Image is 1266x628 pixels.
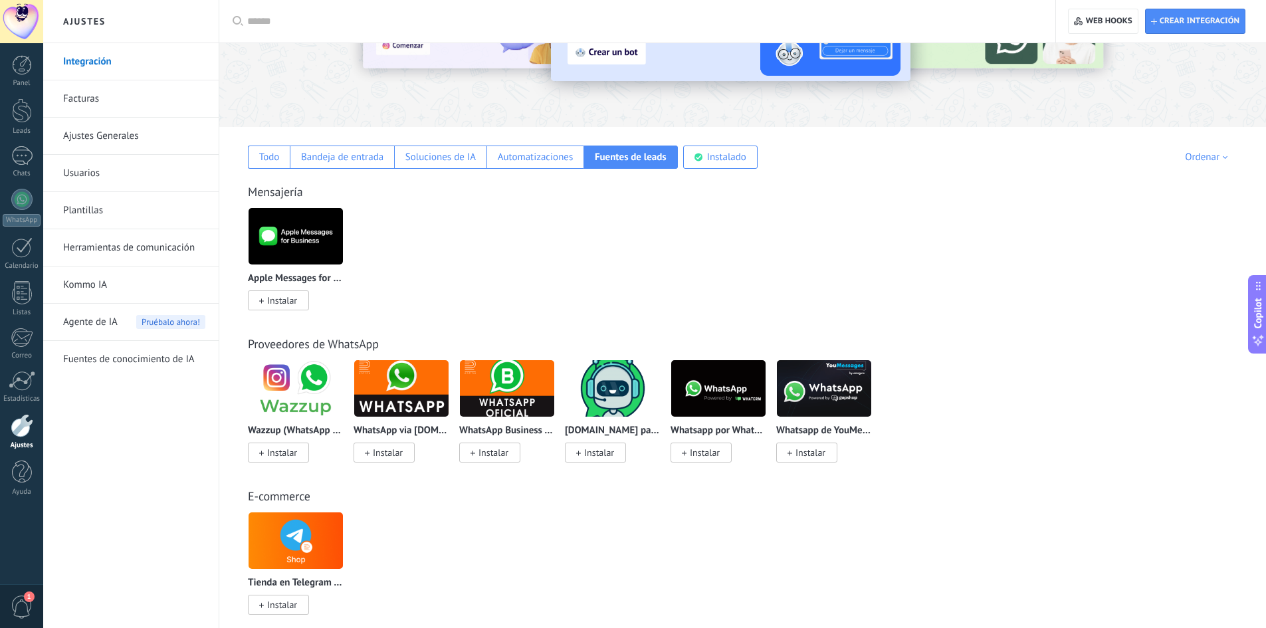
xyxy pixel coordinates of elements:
[671,425,766,437] p: Whatsapp por Whatcrm y Telphin
[267,294,297,306] span: Instalar
[3,127,41,136] div: Leads
[248,577,344,589] p: Tienda en Telegram via [DOMAIN_NAME]
[43,118,219,155] li: Ajustes Generales
[498,151,574,163] div: Automatizaciones
[267,447,297,459] span: Instalar
[459,425,555,437] p: WhatsApp Business API ([GEOGRAPHIC_DATA]) via [DOMAIN_NAME]
[3,308,41,317] div: Listas
[690,447,720,459] span: Instalar
[249,204,343,268] img: logo_main.png
[3,395,41,403] div: Estadísticas
[373,447,403,459] span: Instalar
[63,192,205,229] a: Plantillas
[43,80,219,118] li: Facturas
[405,151,476,163] div: Soluciones de IA
[3,169,41,178] div: Chats
[43,155,219,192] li: Usuarios
[776,360,882,478] div: Whatsapp de YouMessages
[584,447,614,459] span: Instalar
[565,425,661,437] p: [DOMAIN_NAME] para WhatsApp
[24,591,35,602] span: 1
[43,341,219,377] li: Fuentes de conocimiento de IA
[354,425,449,437] p: WhatsApp via [DOMAIN_NAME]
[63,43,205,80] a: Integración
[63,304,118,341] span: Agente de IA
[1185,151,1232,163] div: Ordenar
[566,356,660,421] img: logo_main.png
[248,184,303,199] a: Mensajería
[248,360,354,478] div: Wazzup (WhatsApp & Instagram)
[777,356,871,421] img: logo_main.png
[63,118,205,155] a: Ajustes Generales
[1145,9,1245,34] button: Crear integración
[1068,9,1138,34] button: Web hooks
[43,266,219,304] li: Kommo IA
[43,43,219,80] li: Integración
[63,229,205,266] a: Herramientas de comunicación
[1086,16,1132,27] span: Web hooks
[249,508,343,573] img: logo_main.png
[1251,298,1265,328] span: Copilot
[43,192,219,229] li: Plantillas
[795,447,825,459] span: Instalar
[136,315,205,329] span: Pruébalo ahora!
[248,336,379,352] a: Proveedores de WhatsApp
[249,356,343,421] img: logo_main.png
[43,229,219,266] li: Herramientas de comunicación
[595,151,667,163] div: Fuentes de leads
[248,425,344,437] p: Wazzup (WhatsApp & Instagram)
[459,360,565,478] div: WhatsApp Business API (WABA) via Radist.Online
[460,356,554,421] img: logo_main.png
[671,356,766,421] img: logo_main.png
[671,360,776,478] div: Whatsapp por Whatcrm y Telphin
[267,599,297,611] span: Instalar
[707,151,746,163] div: Instalado
[478,447,508,459] span: Instalar
[63,266,205,304] a: Kommo IA
[3,441,41,450] div: Ajustes
[1160,16,1239,27] span: Crear integración
[3,488,41,496] div: Ayuda
[248,488,310,504] a: E-commerce
[63,155,205,192] a: Usuarios
[3,214,41,227] div: WhatsApp
[3,79,41,88] div: Panel
[354,360,459,478] div: WhatsApp via Radist.Online
[63,341,205,378] a: Fuentes de conocimiento de IA
[301,151,383,163] div: Bandeja de entrada
[354,356,449,421] img: logo_main.png
[248,273,344,284] p: Apple Messages for Business
[3,352,41,360] div: Correo
[3,262,41,270] div: Calendario
[63,80,205,118] a: Facturas
[43,304,219,341] li: Agente de IA
[565,360,671,478] div: ChatArchitect.com para WhatsApp
[259,151,280,163] div: Todo
[248,207,354,326] div: Apple Messages for Business
[776,425,872,437] p: Whatsapp de YouMessages
[63,304,205,341] a: Agente de IAPruébalo ahora!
